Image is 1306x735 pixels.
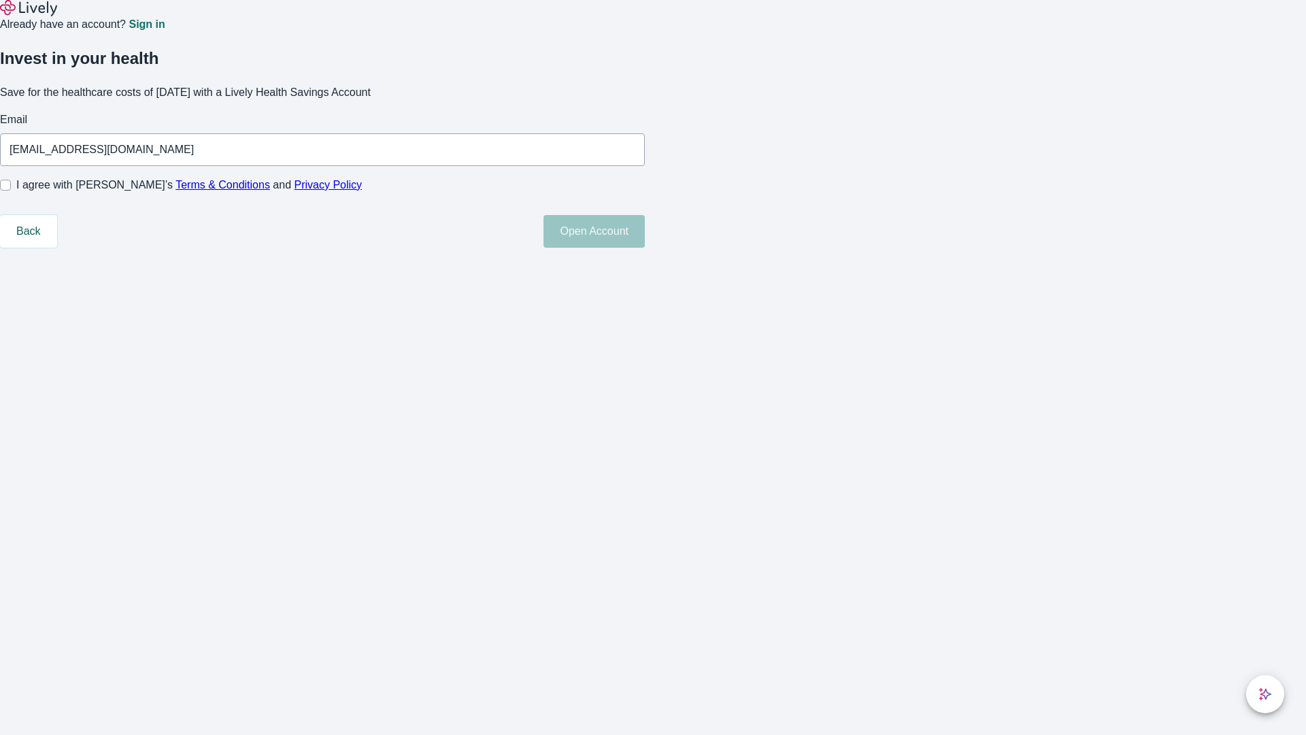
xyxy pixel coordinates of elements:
a: Terms & Conditions [175,179,270,191]
span: I agree with [PERSON_NAME]’s and [16,177,362,193]
a: Sign in [129,19,165,30]
a: Privacy Policy [295,179,363,191]
button: chat [1246,675,1284,713]
svg: Lively AI Assistant [1258,687,1272,701]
